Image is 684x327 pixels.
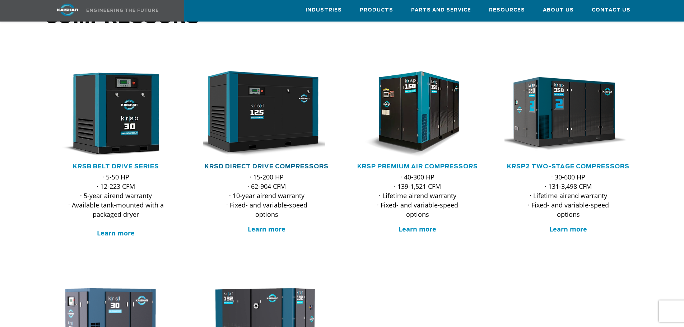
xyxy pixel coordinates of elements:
[97,229,135,237] a: Learn more
[306,0,342,20] a: Industries
[306,6,342,14] span: Industries
[592,0,631,20] a: Contact Us
[592,6,631,14] span: Contact Us
[217,172,316,219] p: · 15-200 HP · 62-904 CFM · 10-year airend warranty · Fixed- and variable-speed options
[489,6,525,14] span: Resources
[87,9,158,12] img: Engineering the future
[549,225,587,233] a: Learn more
[411,6,471,14] span: Parts and Service
[354,71,481,157] div: krsp150
[519,172,618,219] p: · 30-600 HP · 131-3,498 CFM · Lifetime airend warranty · Fixed- and variable-speed options
[368,172,467,219] p: · 40-300 HP · 139-1,521 CFM · Lifetime airend warranty · Fixed- and variable-speed options
[348,71,476,157] img: krsp150
[543,0,574,20] a: About Us
[66,172,166,238] p: · 5-50 HP · 12-223 CFM · 5-year airend warranty · Available tank-mounted with a packaged dryer
[73,164,159,169] a: KRSB Belt Drive Series
[197,71,325,157] img: krsd125
[52,71,180,157] div: krsb30
[357,164,478,169] a: KRSP Premium Air Compressors
[205,164,329,169] a: KRSD Direct Drive Compressors
[399,225,436,233] a: Learn more
[203,71,331,157] div: krsd125
[507,164,629,169] a: KRSP2 Two-Stage Compressors
[47,71,175,157] img: krsb30
[499,71,627,157] img: krsp350
[543,6,574,14] span: About Us
[411,0,471,20] a: Parts and Service
[248,225,285,233] a: Learn more
[41,4,94,16] img: kaishan logo
[489,0,525,20] a: Resources
[504,71,632,157] div: krsp350
[360,0,393,20] a: Products
[360,6,393,14] span: Products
